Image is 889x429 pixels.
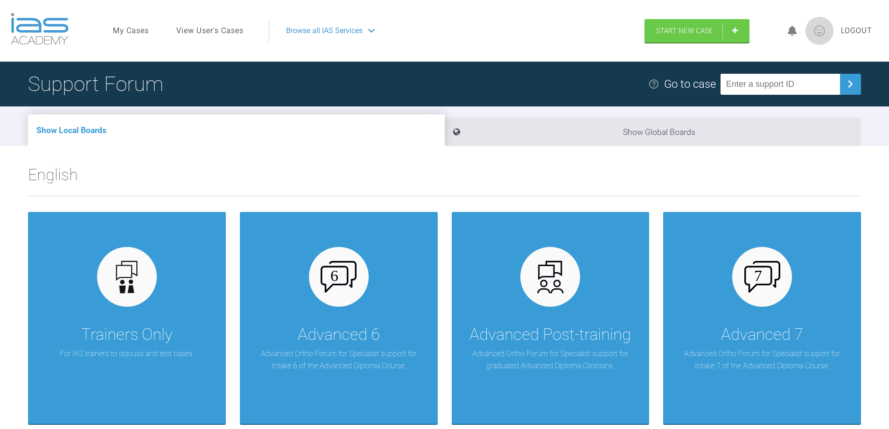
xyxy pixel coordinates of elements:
[466,348,636,372] p: Advanced Ortho Forum for Specialist support for graduated Advanced Diploma Clinicians.
[28,162,861,196] h2: English
[469,322,631,348] div: Advanced Post-training
[11,13,69,45] img: logo-light.3e3ef733.png
[445,118,861,146] li: Show Global Boards
[656,27,713,35] span: Start New Case
[532,259,568,295] img: advanced.73cea251.svg
[81,322,173,348] div: Trainers Only
[664,75,716,93] div: Go to case
[254,348,424,372] p: Advanced Ortho Forum for Specialist support for Intake 6 of the Advanced Diploma Course.
[644,19,749,42] a: Start New Case
[452,212,650,424] a: Advanced Post-trainingAdvanced Ortho Forum for Specialist support for graduated Advanced Diploma ...
[298,322,380,348] div: Advanced 6
[113,25,149,37] a: My Cases
[805,17,833,45] img: profile.png
[841,25,872,37] a: Logout
[321,261,357,293] img: advanced-6.cf6970cb.svg
[109,259,145,295] img: default.3be3f38f.svg
[176,25,244,37] a: View User's Cases
[663,212,861,424] a: Advanced 7Advanced Ortho Forum for Specialist support for Intake 7 of the Advanced Diploma Course.
[721,74,840,95] input: Enter a support ID
[240,212,438,424] a: Advanced 6Advanced Ortho Forum for Specialist support for Intake 6 of the Advanced Diploma Course.
[28,212,226,424] a: Trainers OnlyFor IAS trainers to discuss and test cases.
[648,78,659,90] img: help.e70b9f3d.svg
[60,348,194,360] p: For IAS trainers to discuss and test cases.
[843,77,858,91] img: chevronRight.28bd32b0.svg
[28,114,445,146] li: Show Local Boards
[286,25,363,37] span: Browse all IAS Services
[28,68,163,100] h1: Support Forum
[744,261,780,293] img: advanced-7.aa0834c3.svg
[721,322,803,348] div: Advanced 7
[677,348,847,372] p: Advanced Ortho Forum for Specialist support for Intake 7 of the Advanced Diploma Course.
